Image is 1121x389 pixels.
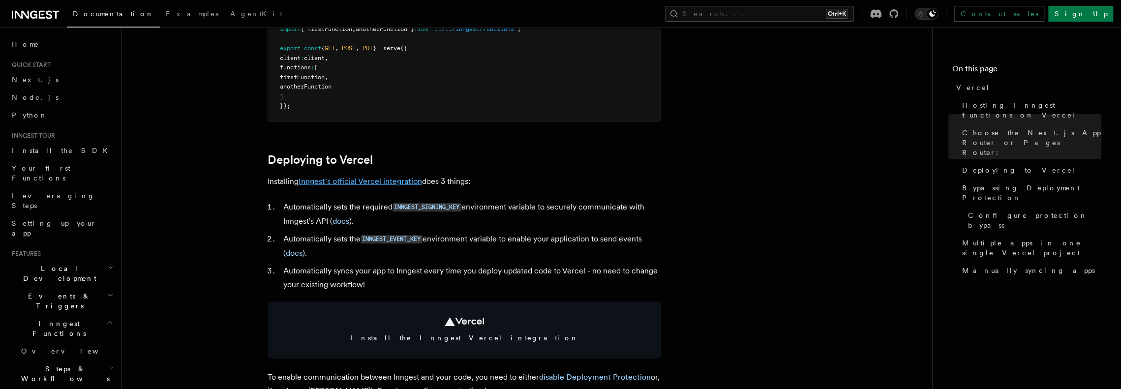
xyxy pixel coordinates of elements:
[958,262,1101,279] a: Manually syncing apps
[12,192,95,209] span: Leveraging Steps
[224,3,288,27] a: AgentKit
[8,35,116,53] a: Home
[962,183,1101,203] span: Bypassing Deployment Protection
[73,10,154,18] span: Documentation
[301,26,352,32] span: { firstFunction
[968,210,1101,230] span: Configure protection bypass
[958,234,1101,262] a: Multiple apps in one single Vercel project
[325,74,328,81] span: ,
[517,26,521,32] span: ;
[8,142,116,159] a: Install the SDK
[361,235,423,243] code: INNGEST_EVENT_KEY
[964,207,1101,234] a: Configure protection bypass
[321,45,325,52] span: {
[8,187,116,214] a: Leveraging Steps
[958,179,1101,207] a: Bypassing Deployment Protection
[280,55,301,61] span: client
[280,102,290,109] span: });
[956,83,990,92] span: Vercel
[301,55,304,61] span: :
[12,76,59,84] span: Next.js
[8,291,107,311] span: Events & Triggers
[335,45,338,52] span: ,
[17,360,116,388] button: Steps & Workflows
[8,315,116,342] button: Inngest Functions
[958,124,1101,161] a: Choose the Next.js App Router or Pages Router:
[166,10,218,18] span: Examples
[333,216,349,226] a: docs
[363,45,373,52] span: PUT
[299,177,422,186] a: Inngest's official Vercel integration
[17,364,110,384] span: Steps & Workflows
[958,96,1101,124] a: Hosting Inngest functions on Vercel
[8,250,41,258] span: Features
[280,83,332,90] span: anotherFunction
[325,55,328,61] span: ,
[352,26,356,32] span: ,
[383,45,400,52] span: serve
[8,132,55,140] span: Inngest tour
[665,6,854,22] button: Search...Ctrl+K
[311,64,314,71] span: :
[17,342,116,360] a: Overview
[280,200,661,228] li: Automatically sets the required environment variable to securely communicate with Inngest's API ( ).
[400,45,407,52] span: ({
[8,214,116,242] a: Setting up your app
[279,333,649,343] span: Install the Inngest Vercel integration
[21,347,122,355] span: Overview
[280,45,301,52] span: export
[914,8,938,20] button: Toggle dark mode
[8,71,116,89] a: Next.js
[160,3,224,27] a: Examples
[230,10,282,18] span: AgentKit
[954,6,1044,22] a: Contact sales
[280,26,301,32] span: import
[314,64,318,71] span: [
[393,203,461,211] code: INNGEST_SIGNING_KEY
[8,159,116,187] a: Your first Functions
[12,219,96,237] span: Setting up your app
[826,9,848,19] kbd: Ctrl+K
[373,45,376,52] span: }
[356,45,359,52] span: ,
[8,106,116,124] a: Python
[280,232,661,260] li: Automatically sets the environment variable to enable your application to send events ( ).
[280,64,311,71] span: functions
[361,234,423,243] a: INNGEST_EVENT_KEY
[414,26,428,32] span: from
[67,3,160,28] a: Documentation
[8,264,107,283] span: Local Development
[1048,6,1113,22] a: Sign Up
[8,61,51,69] span: Quick start
[12,147,114,154] span: Install the SDK
[280,93,283,100] span: ]
[962,165,1076,175] span: Deploying to Vercel
[342,45,356,52] span: POST
[12,111,48,119] span: Python
[356,26,414,32] span: anotherFunction }
[8,89,116,106] a: Node.js
[12,39,39,49] span: Home
[12,93,59,101] span: Node.js
[268,175,661,188] p: Installing does 3 things:
[8,260,116,287] button: Local Development
[952,79,1101,96] a: Vercel
[962,128,1101,157] span: Choose the Next.js App Router or Pages Router:
[280,74,325,81] span: firstFunction
[376,45,380,52] span: =
[268,153,373,167] a: Deploying to Vercel
[8,287,116,315] button: Events & Triggers
[431,26,517,32] span: "../../inngest/functions"
[304,55,325,61] span: client
[962,100,1101,120] span: Hosting Inngest functions on Vercel
[304,45,321,52] span: const
[962,266,1095,275] span: Manually syncing apps
[958,161,1101,179] a: Deploying to Vercel
[8,319,106,338] span: Inngest Functions
[286,248,303,258] a: docs
[280,264,661,292] li: Automatically syncs your app to Inngest every time you deploy updated code to Vercel - no need to...
[962,238,1101,258] span: Multiple apps in one single Vercel project
[952,63,1101,79] h4: On this page
[268,301,661,359] a: Install the Inngest Vercel integration
[325,45,335,52] span: GET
